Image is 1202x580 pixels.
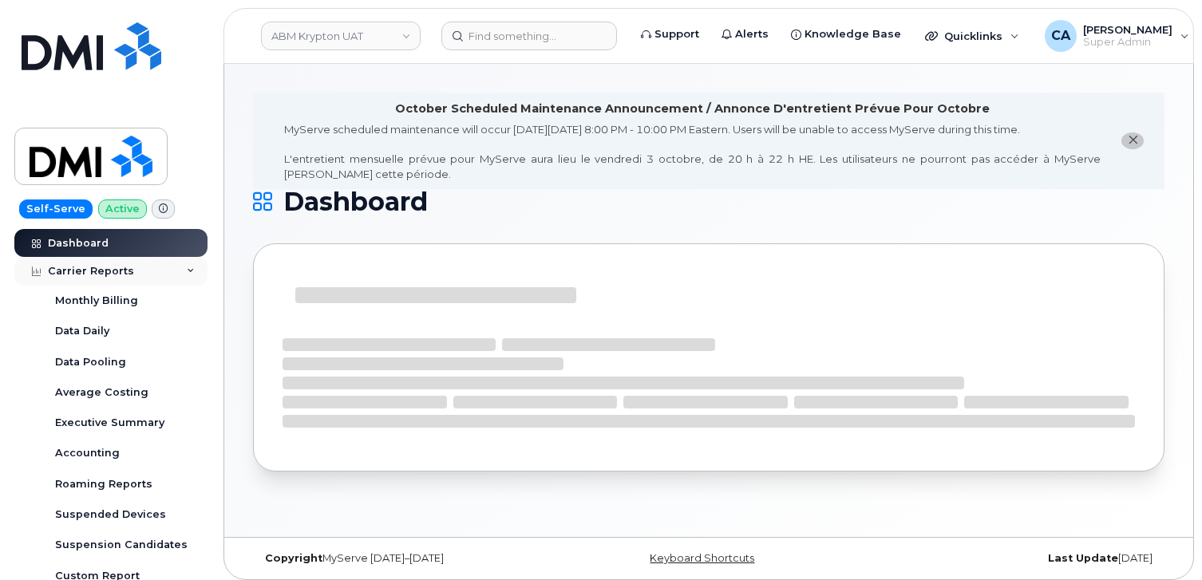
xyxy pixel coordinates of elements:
[284,122,1101,181] div: MyServe scheduled maintenance will occur [DATE][DATE] 8:00 PM - 10:00 PM Eastern. Users will be u...
[265,552,322,564] strong: Copyright
[1121,132,1144,149] button: close notification
[395,101,990,117] div: October Scheduled Maintenance Announcement / Annonce D'entretient Prévue Pour Octobre
[1048,552,1118,564] strong: Last Update
[860,552,1164,565] div: [DATE]
[650,552,754,564] a: Keyboard Shortcuts
[283,190,428,214] span: Dashboard
[253,552,557,565] div: MyServe [DATE]–[DATE]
